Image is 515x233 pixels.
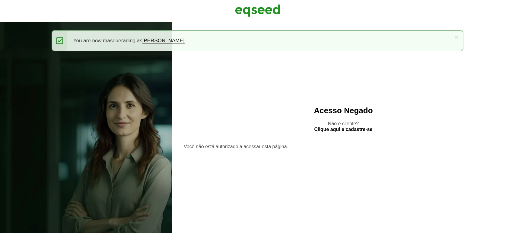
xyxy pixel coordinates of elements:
a: Clique aqui e cadastre-se [314,127,373,132]
div: You are now masquerading as . [52,30,464,51]
p: Não é cliente? [184,121,503,132]
h2: Acesso Negado [184,106,503,115]
section: Você não está autorizado a acessar esta página. [184,144,503,149]
a: [PERSON_NAME] [142,38,185,43]
a: × [455,34,458,40]
img: EqSeed Logo [235,3,280,18]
